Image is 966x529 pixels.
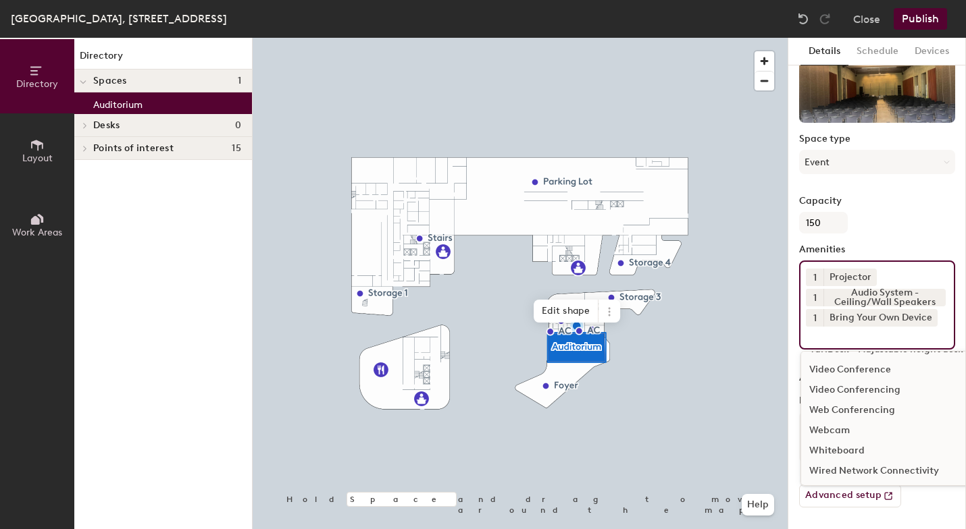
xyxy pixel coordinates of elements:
[12,227,62,238] span: Work Areas
[907,38,957,65] button: Devices
[800,38,848,65] button: Details
[93,76,127,86] span: Spaces
[799,196,955,206] label: Capacity
[93,95,143,111] p: Auditorium
[853,8,880,30] button: Close
[93,120,120,131] span: Desks
[11,10,227,27] div: [GEOGRAPHIC_DATA], [STREET_ADDRESS]
[799,395,955,406] label: Notes
[894,8,947,30] button: Publish
[93,143,174,154] span: Points of interest
[74,49,252,69] h1: Directory
[534,300,599,323] span: Edit shape
[799,372,847,383] label: Accessible
[796,12,810,26] img: Undo
[742,494,774,516] button: Help
[813,271,817,285] span: 1
[813,291,817,305] span: 1
[823,289,946,306] div: Audio System - Ceiling/Wall Speakers
[848,38,907,65] button: Schedule
[22,152,53,164] span: Layout
[806,289,823,306] button: 1
[806,309,823,327] button: 1
[818,12,832,26] img: Redo
[823,309,938,327] div: Bring Your Own Device
[238,76,241,86] span: 1
[799,150,955,174] button: Event
[799,484,901,507] button: Advanced setup
[232,143,241,154] span: 15
[799,134,955,144] label: Space type
[813,311,817,325] span: 1
[823,269,877,286] div: Projector
[16,78,58,90] span: Directory
[235,120,241,131] span: 0
[799,244,955,255] label: Amenities
[799,55,955,123] img: The space named Auditorium
[806,269,823,286] button: 1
